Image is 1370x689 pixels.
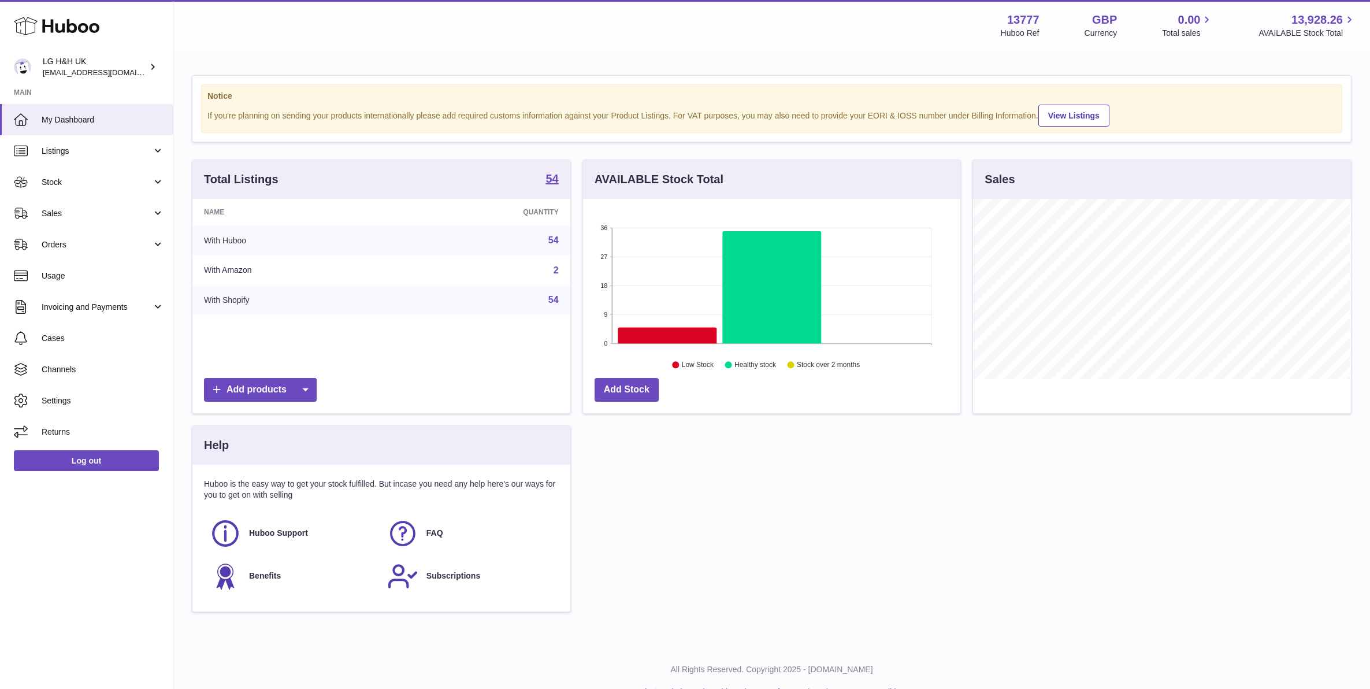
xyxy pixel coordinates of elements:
a: Log out [14,450,159,471]
div: LG H&H UK [43,56,147,78]
span: Benefits [249,571,281,581]
td: With Huboo [192,225,399,255]
h3: Sales [985,172,1015,187]
a: View Listings [1038,105,1109,127]
h3: Total Listings [204,172,279,187]
text: 36 [600,224,607,231]
strong: Notice [207,91,1336,102]
a: 54 [548,295,559,305]
span: AVAILABLE Stock Total [1258,28,1356,39]
th: Quantity [399,199,570,225]
div: If you're planning on sending your products internationally please add required customs informati... [207,103,1336,127]
span: 0.00 [1178,12,1201,28]
span: Cases [42,333,164,344]
text: Low Stock [682,361,714,369]
strong: 54 [545,173,558,184]
span: FAQ [426,528,443,539]
a: Huboo Support [210,518,376,549]
span: Total sales [1162,28,1213,39]
img: veechen@lghnh.co.uk [14,58,31,76]
strong: 13777 [1007,12,1039,28]
text: 27 [600,253,607,260]
span: [EMAIL_ADDRESS][DOMAIN_NAME] [43,68,170,77]
a: FAQ [387,518,553,549]
text: 18 [600,282,607,289]
span: Subscriptions [426,571,480,581]
td: With Amazon [192,255,399,286]
div: Huboo Ref [1001,28,1039,39]
text: Stock over 2 months [797,361,860,369]
text: 9 [604,311,607,318]
span: Sales [42,208,152,219]
span: Invoicing and Payments [42,302,152,313]
p: All Rights Reserved. Copyright 2025 - [DOMAIN_NAME] [183,664,1361,675]
h3: Help [204,438,229,453]
span: Listings [42,146,152,157]
a: 54 [545,173,558,187]
a: Benefits [210,561,376,592]
span: Stock [42,177,152,188]
text: 0 [604,340,607,347]
div: Currency [1085,28,1117,39]
td: With Shopify [192,285,399,315]
a: 13,928.26 AVAILABLE Stock Total [1258,12,1356,39]
span: Settings [42,395,164,406]
h3: AVAILABLE Stock Total [595,172,723,187]
span: My Dashboard [42,114,164,125]
a: Add Stock [595,378,659,402]
text: Healthy stock [734,361,777,369]
span: Returns [42,427,164,438]
span: Huboo Support [249,528,308,539]
a: 0.00 Total sales [1162,12,1213,39]
strong: GBP [1092,12,1117,28]
a: Subscriptions [387,561,553,592]
p: Huboo is the easy way to get your stock fulfilled. But incase you need any help here's our ways f... [204,479,559,501]
span: Channels [42,364,164,375]
span: Orders [42,239,152,250]
span: Usage [42,271,164,281]
th: Name [192,199,399,225]
a: 54 [548,235,559,245]
a: Add products [204,378,317,402]
a: 2 [554,265,559,275]
span: 13,928.26 [1291,12,1343,28]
